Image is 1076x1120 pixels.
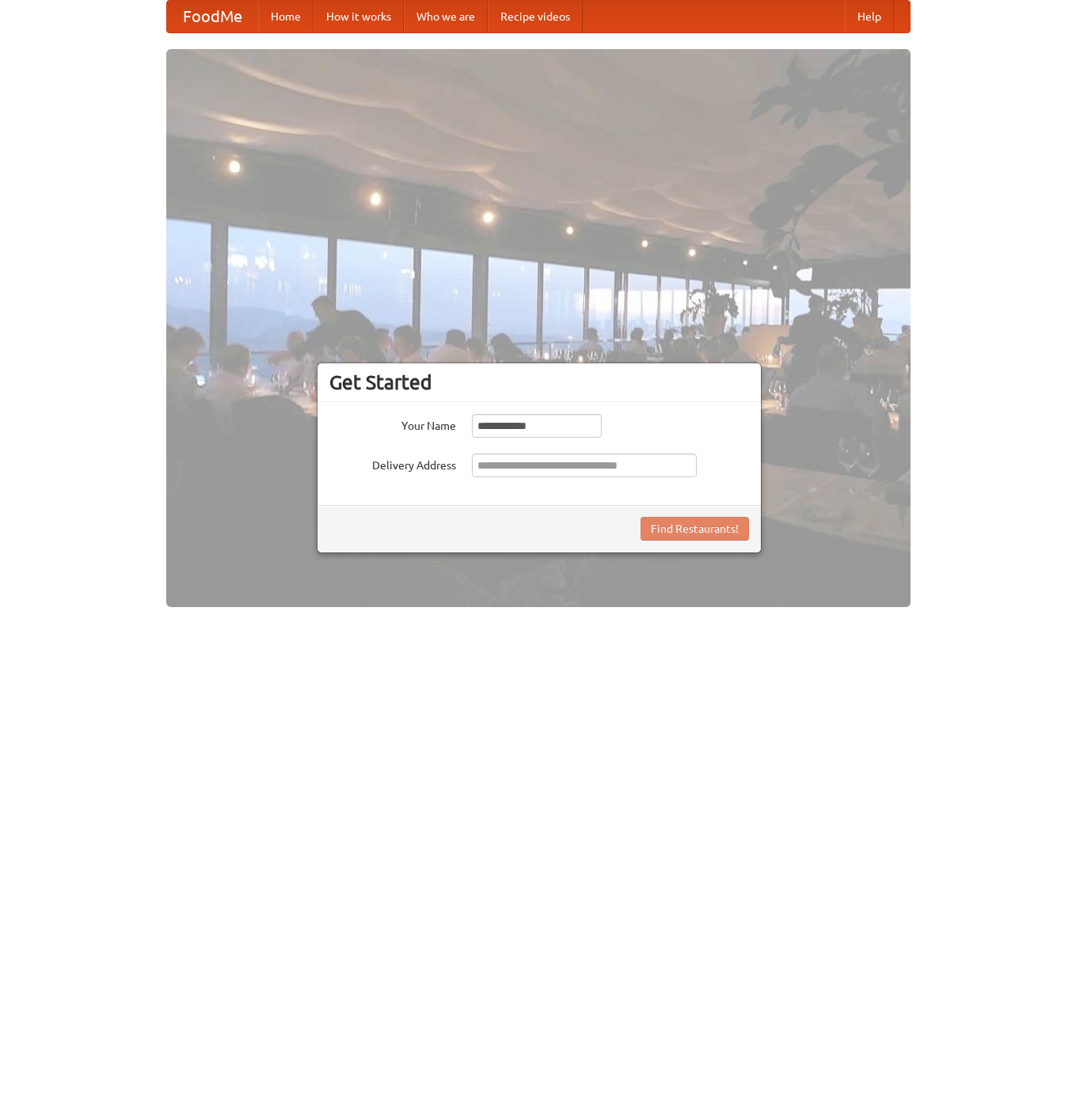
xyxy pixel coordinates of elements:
[167,1,258,32] a: FoodMe
[329,414,456,434] label: Your Name
[845,1,894,32] a: Help
[329,370,749,394] h3: Get Started
[329,454,456,473] label: Delivery Address
[641,517,749,541] button: Find Restaurants!
[258,1,314,32] a: Home
[314,1,404,32] a: How it works
[404,1,488,32] a: Who we are
[488,1,583,32] a: Recipe videos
